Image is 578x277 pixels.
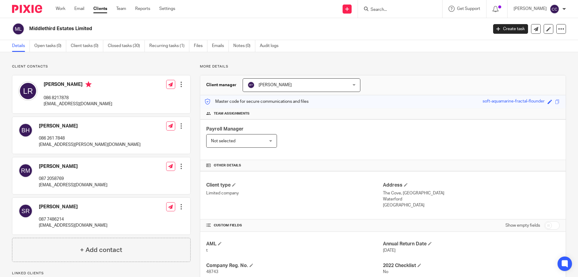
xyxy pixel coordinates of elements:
h4: Address [383,182,560,188]
a: Create task [493,24,528,34]
h4: [PERSON_NAME] [39,123,141,129]
a: Recurring tasks (1) [149,40,189,52]
h4: Company Reg. No. [206,263,383,269]
h4: [PERSON_NAME] [39,204,107,210]
p: [EMAIL_ADDRESS][DOMAIN_NAME] [39,222,107,228]
h4: Annual Return Date [383,241,560,247]
a: Audit logs [260,40,283,52]
a: Files [194,40,207,52]
span: [DATE] [383,248,396,253]
p: Client contacts [12,64,191,69]
a: Settings [159,6,175,12]
span: t [206,248,208,253]
p: More details [200,64,566,69]
img: svg%3E [12,23,25,35]
h4: Client type [206,182,383,188]
span: No [383,270,388,274]
div: soft-aquamarine-fractal-flounder [483,98,545,105]
a: Work [56,6,65,12]
input: Search [370,7,424,13]
span: [PERSON_NAME] [259,83,292,87]
a: Reports [135,6,150,12]
a: Details [12,40,30,52]
img: svg%3E [18,163,33,178]
h2: Middlethird Estates Limited [29,26,393,32]
span: Get Support [457,7,480,11]
h3: Client manager [206,82,237,88]
a: Open tasks (0) [34,40,66,52]
h4: [PERSON_NAME] [39,163,107,170]
p: 086 8217878 [44,95,112,101]
p: [EMAIL_ADDRESS][PERSON_NAME][DOMAIN_NAME] [39,142,141,148]
img: Pixie [12,5,42,13]
h4: [PERSON_NAME] [44,81,112,89]
a: Client tasks (0) [71,40,103,52]
p: Waterford [383,196,560,202]
p: 087 7486214 [39,216,107,222]
p: [GEOGRAPHIC_DATA] [383,202,560,208]
a: Team [116,6,126,12]
label: Show empty fields [505,222,540,228]
p: Master code for secure communications and files [205,99,309,105]
h4: + Add contact [80,245,122,255]
p: [PERSON_NAME] [514,6,547,12]
i: Primary [85,81,92,87]
a: Closed tasks (30) [108,40,145,52]
img: svg%3E [18,204,33,218]
a: Clients [93,6,107,12]
p: 087 2058769 [39,176,107,182]
span: Other details [214,163,241,168]
img: svg%3E [247,81,255,89]
h4: AML [206,241,383,247]
img: svg%3E [18,123,33,137]
p: Linked clients [12,271,191,276]
p: [EMAIL_ADDRESS][DOMAIN_NAME] [39,182,107,188]
img: svg%3E [18,81,38,101]
span: Payroll Manager [206,127,244,131]
p: [EMAIL_ADDRESS][DOMAIN_NAME] [44,101,112,107]
p: Limited company [206,190,383,196]
p: 086 261 7848 [39,135,141,141]
a: Emails [212,40,229,52]
span: Team assignments [214,111,250,116]
img: svg%3E [550,4,559,14]
a: Email [74,6,84,12]
span: Not selected [211,139,235,143]
span: 48743 [206,270,218,274]
a: Notes (0) [233,40,255,52]
h4: 2022 Checklist [383,263,560,269]
h4: CUSTOM FIELDS [206,223,383,228]
p: The Cove, [GEOGRAPHIC_DATA] [383,190,560,196]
